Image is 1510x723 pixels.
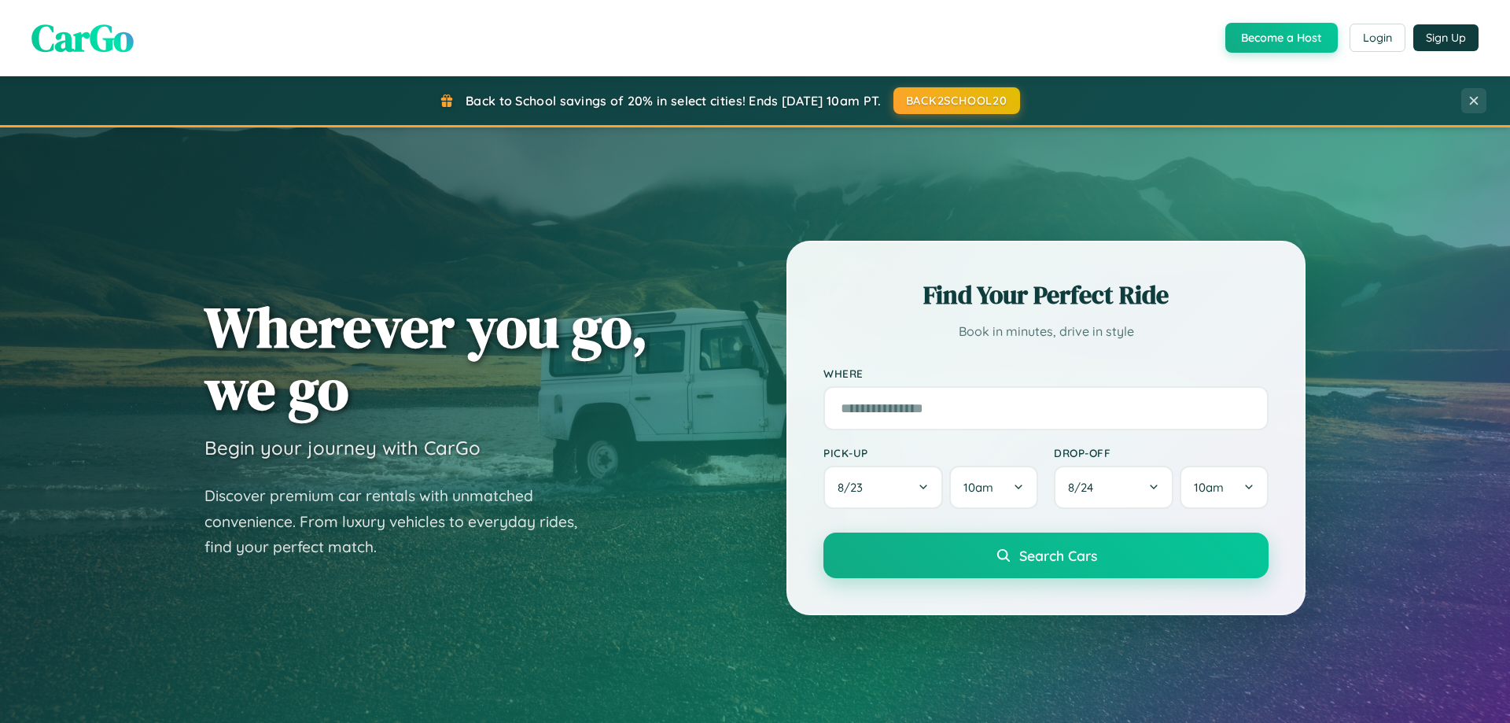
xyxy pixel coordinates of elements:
span: Search Cars [1019,547,1097,564]
button: 10am [1180,466,1269,509]
button: BACK2SCHOOL20 [893,87,1020,114]
button: 8/24 [1054,466,1173,509]
h2: Find Your Perfect Ride [823,278,1269,312]
button: Sign Up [1413,24,1479,51]
span: 10am [963,480,993,495]
button: 10am [949,466,1038,509]
label: Pick-up [823,446,1038,459]
span: 10am [1194,480,1224,495]
span: CarGo [31,12,134,64]
button: Search Cars [823,533,1269,578]
label: Where [823,367,1269,380]
label: Drop-off [1054,446,1269,459]
button: Become a Host [1225,23,1338,53]
button: 8/23 [823,466,943,509]
h3: Begin your journey with CarGo [204,436,481,459]
h1: Wherever you go, we go [204,296,648,420]
p: Discover premium car rentals with unmatched convenience. From luxury vehicles to everyday rides, ... [204,483,598,560]
span: 8 / 24 [1068,480,1101,495]
span: 8 / 23 [838,480,871,495]
p: Book in minutes, drive in style [823,320,1269,343]
span: Back to School savings of 20% in select cities! Ends [DATE] 10am PT. [466,93,881,109]
button: Login [1350,24,1405,52]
